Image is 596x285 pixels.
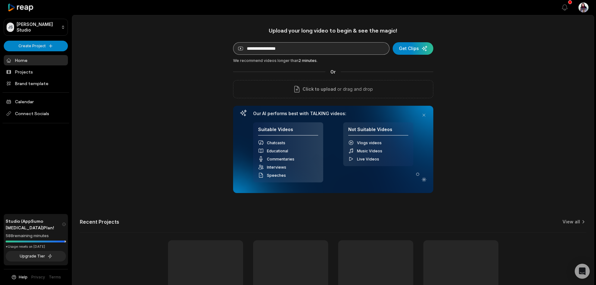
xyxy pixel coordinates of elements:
h4: Not Suitable Videos [348,127,408,136]
span: Interviews [267,165,286,170]
div: 588 remaining minutes [6,233,66,239]
a: Calendar [4,96,68,107]
div: *Usage resets on [DATE] [6,244,66,249]
div: We recommend videos longer than . [233,58,433,64]
a: Terms [49,274,61,280]
a: Projects [4,67,68,77]
span: Speeches [267,173,286,178]
button: Help [11,274,28,280]
div: Open Intercom Messenger [575,264,590,279]
h4: Suitable Videos [258,127,318,136]
button: Create Project [4,41,68,51]
span: 2 minutes [298,58,317,63]
span: Live Videos [357,157,379,161]
button: Upgrade Tier [6,251,66,262]
a: View all [563,219,580,225]
a: Home [4,55,68,65]
div: JS [7,23,14,32]
span: Connect Socials [4,108,68,119]
span: Click to upload [303,85,336,93]
span: Vlogs videos [357,140,382,145]
span: Chatcasts [267,140,285,145]
a: Brand template [4,78,68,89]
span: Educational [267,149,288,153]
p: or drag and drop [336,85,373,93]
span: Or [325,69,341,75]
span: Commentaries [267,157,294,161]
span: Music Videos [357,149,382,153]
h3: Our AI performs best with TALKING videos: [253,111,413,116]
p: [PERSON_NAME] Studio [17,22,59,33]
button: Get Clips [393,42,433,55]
span: Studio (AppSumo [MEDICAL_DATA]) Plan! [6,218,62,231]
h1: Upload your long video to begin & see the magic! [233,27,433,34]
a: Privacy [31,274,45,280]
h2: Recent Projects [80,219,119,225]
span: Help [19,274,28,280]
